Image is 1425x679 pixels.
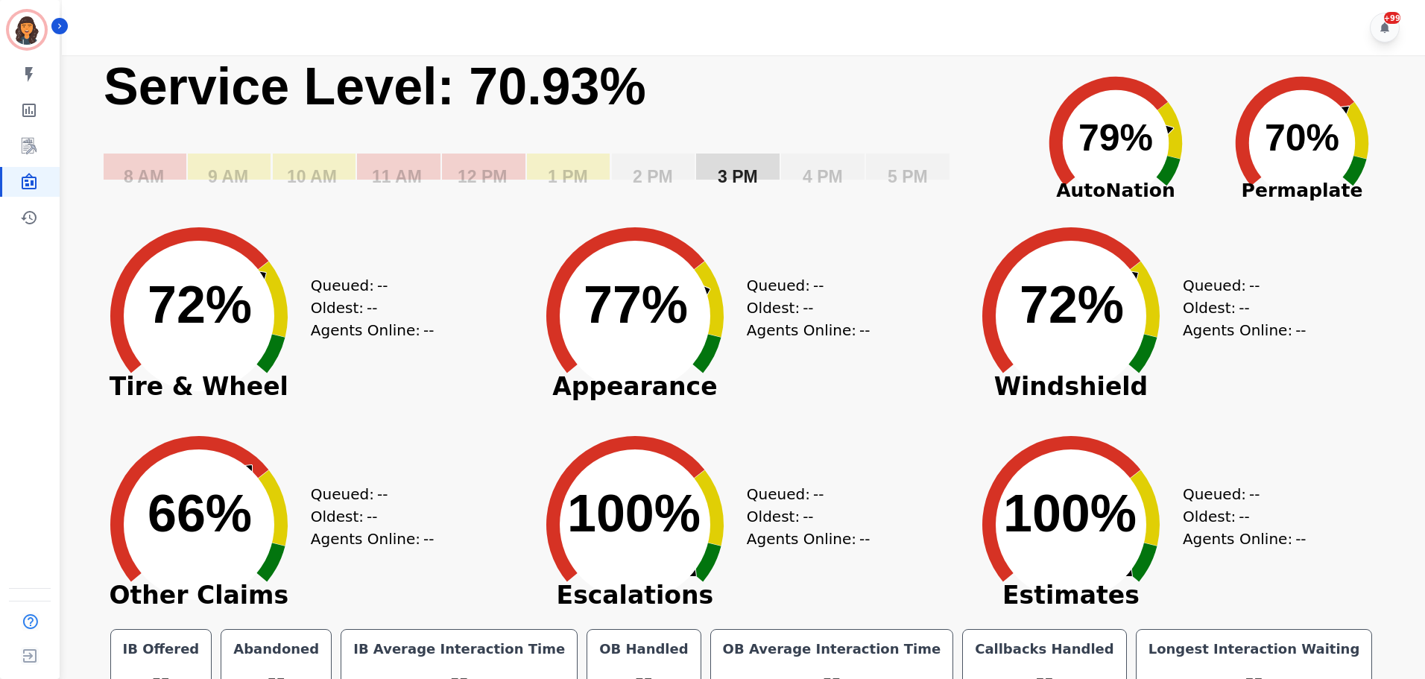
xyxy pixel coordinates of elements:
[596,639,691,660] div: OB Handled
[803,505,813,528] span: --
[87,379,311,394] span: Tire & Wheel
[718,167,758,186] text: 3 PM
[311,297,423,319] div: Oldest:
[367,505,377,528] span: --
[1239,297,1249,319] span: --
[959,379,1183,394] span: Windshield
[720,639,944,660] div: OB Average Interaction Time
[859,319,870,341] span: --
[287,167,337,186] text: 10 AM
[567,484,701,543] text: 100%
[1183,505,1295,528] div: Oldest:
[584,276,688,334] text: 77%
[1078,117,1153,159] text: 79%
[311,274,423,297] div: Queued:
[803,297,813,319] span: --
[9,12,45,48] img: Bordered avatar
[377,483,388,505] span: --
[367,297,377,319] span: --
[104,57,646,116] text: Service Level: 70.93%
[350,639,568,660] div: IB Average Interaction Time
[423,528,434,550] span: --
[747,274,859,297] div: Queued:
[1183,528,1309,550] div: Agents Online:
[1295,319,1306,341] span: --
[377,274,388,297] span: --
[747,297,859,319] div: Oldest:
[1265,117,1339,159] text: 70%
[747,483,859,505] div: Queued:
[747,528,873,550] div: Agents Online:
[1209,177,1395,205] span: Permaplate
[1183,274,1295,297] div: Queued:
[1295,528,1306,550] span: --
[523,379,747,394] span: Appearance
[747,319,873,341] div: Agents Online:
[1146,639,1363,660] div: Longest Interaction Waiting
[1023,177,1209,205] span: AutoNation
[747,505,859,528] div: Oldest:
[208,167,248,186] text: 9 AM
[311,528,437,550] div: Agents Online:
[523,588,747,603] span: Escalations
[372,167,422,186] text: 11 AM
[888,167,928,186] text: 5 PM
[230,639,322,660] div: Abandoned
[1183,483,1295,505] div: Queued:
[124,167,164,186] text: 8 AM
[803,167,843,186] text: 4 PM
[423,319,434,341] span: --
[1020,276,1124,334] text: 72%
[972,639,1117,660] div: Callbacks Handled
[813,274,824,297] span: --
[1384,12,1400,24] div: +99
[311,505,423,528] div: Oldest:
[1183,319,1309,341] div: Agents Online:
[120,639,203,660] div: IB Offered
[87,588,311,603] span: Other Claims
[959,588,1183,603] span: Estimates
[1239,505,1249,528] span: --
[148,484,252,543] text: 66%
[1249,274,1260,297] span: --
[311,483,423,505] div: Queued:
[311,319,437,341] div: Agents Online:
[1249,483,1260,505] span: --
[548,167,588,186] text: 1 PM
[1183,297,1295,319] div: Oldest:
[102,55,1020,208] svg: Service Level: 0%
[813,483,824,505] span: --
[633,167,673,186] text: 2 PM
[148,276,252,334] text: 72%
[1003,484,1137,543] text: 100%
[458,167,507,186] text: 12 PM
[859,528,870,550] span: --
